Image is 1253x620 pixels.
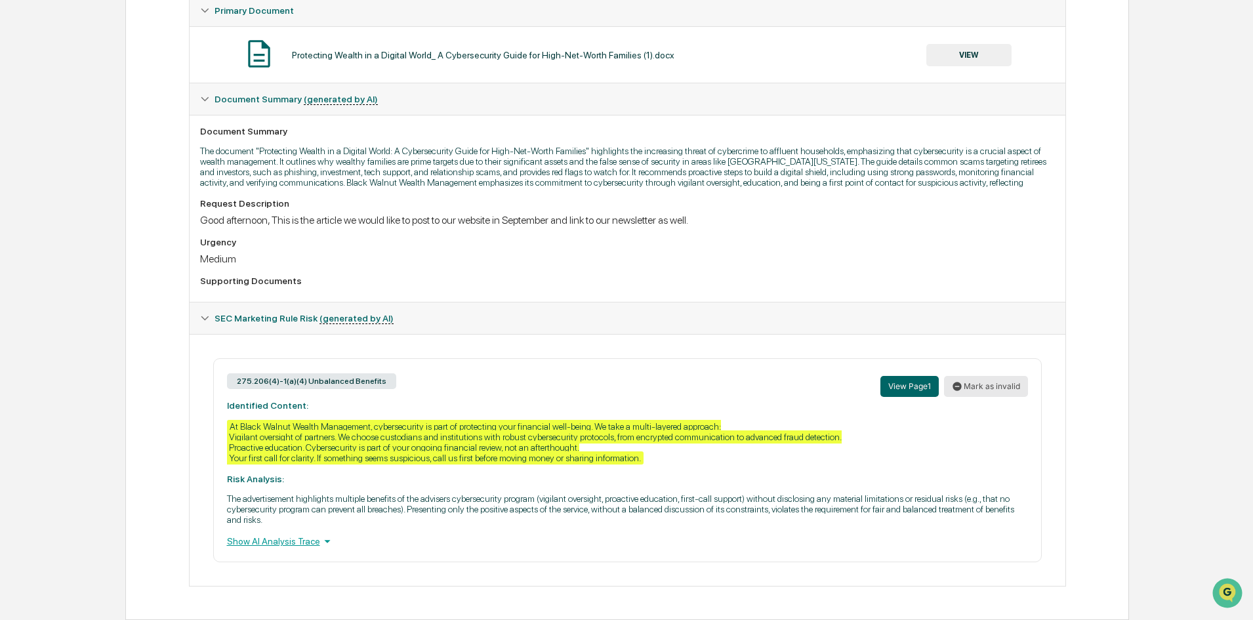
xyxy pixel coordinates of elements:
div: Document Summary [200,126,1055,136]
a: 🗄️Attestations [90,160,168,184]
div: Document Summary (generated by AI) [190,115,1065,302]
div: Supporting Documents [200,276,1055,286]
button: VIEW [926,44,1012,66]
a: 🔎Data Lookup [8,185,88,209]
span: Pylon [131,222,159,232]
span: Primary Document [215,5,294,16]
button: Mark as invalid [944,376,1028,397]
span: SEC Marketing Rule Risk [215,313,394,323]
button: View Page1 [880,376,939,397]
a: Powered byPylon [92,222,159,232]
u: (generated by AI) [304,94,378,105]
p: The document "Protecting Wealth in a Digital World: A Cybersecurity Guide for High-Net-Worth Fami... [200,146,1055,188]
div: Start new chat [45,100,215,114]
img: Document Icon [243,37,276,70]
p: How can we help? [13,28,239,49]
strong: Identified Content: [227,400,308,411]
iframe: Open customer support [1211,577,1246,612]
div: At Black Walnut Wealth Management, cybersecurity is part of protecting your financial well-being.... [227,420,842,465]
div: 🔎 [13,192,24,202]
a: 🖐️Preclearance [8,160,90,184]
img: 1746055101610-c473b297-6a78-478c-a979-82029cc54cd1 [13,100,37,124]
div: Protecting Wealth in a Digital World_ A Cybersecurity Guide for High-Net-Worth Families (1).docx [292,50,674,60]
div: 275.206(4)-1(a)(4) Unbalanced Benefits [227,373,396,389]
p: The advertisement highlights multiple benefits of the advisers cybersecurity program (vigilant ov... [227,493,1028,525]
div: Urgency [200,237,1055,247]
div: Request Description [200,198,1055,209]
span: Attestations [108,165,163,178]
u: (generated by AI) [319,313,394,324]
div: 🖐️ [13,167,24,177]
div: 🗄️ [95,167,106,177]
strong: Risk Analysis: [227,474,284,484]
div: Good afternoon, This is the article we would like to post to our website in September and link to... [200,214,1055,226]
div: Medium [200,253,1055,265]
button: Start new chat [223,104,239,120]
span: Data Lookup [26,190,83,203]
div: Primary Document [190,26,1065,83]
div: Show AI Analysis Trace [227,534,1028,548]
div: SEC Marketing Rule Risk (generated by AI) [190,302,1065,334]
div: We're available if you need us! [45,114,166,124]
span: Preclearance [26,165,85,178]
div: Document Summary (generated by AI) [190,83,1065,115]
div: Document Summary (generated by AI) [190,334,1065,586]
span: Document Summary [215,94,378,104]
